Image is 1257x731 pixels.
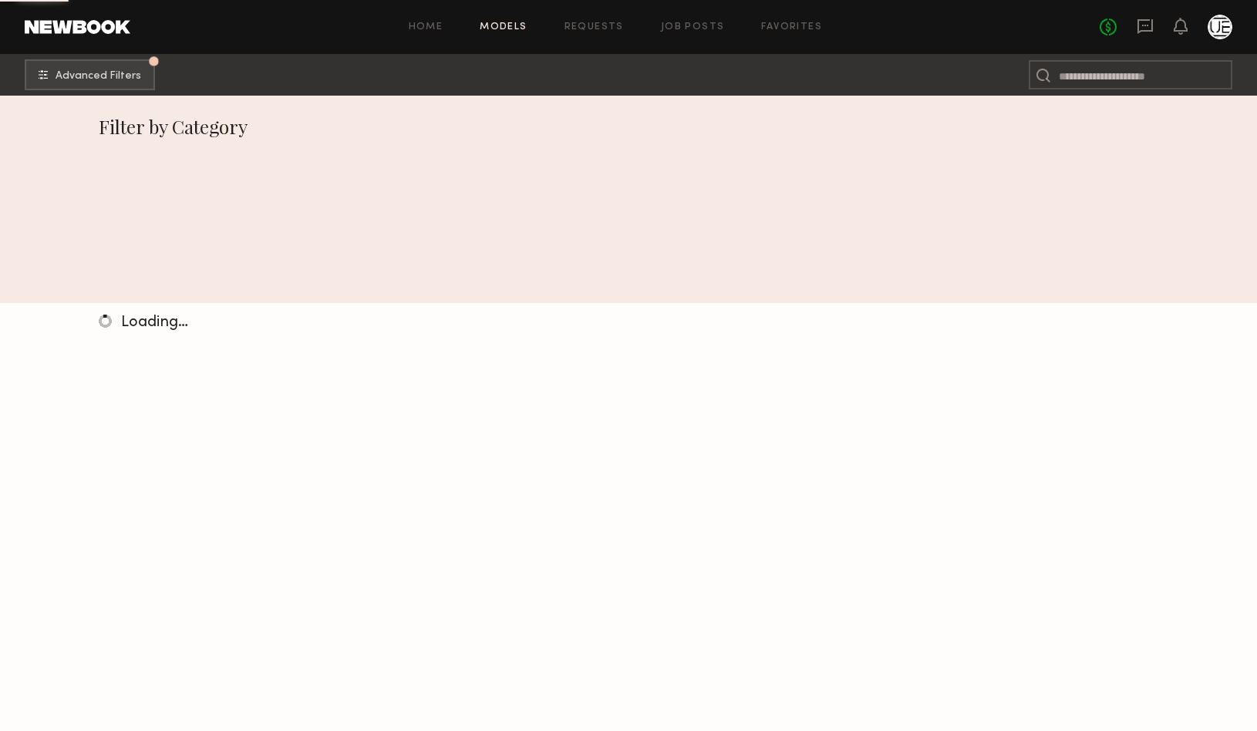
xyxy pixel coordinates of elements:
[761,22,822,32] a: Favorites
[99,114,1159,139] div: Filter by Category
[480,22,527,32] a: Models
[564,22,624,32] a: Requests
[409,22,443,32] a: Home
[121,315,188,330] span: Loading…
[25,59,155,90] button: Advanced Filters
[56,71,141,82] span: Advanced Filters
[661,22,725,32] a: Job Posts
